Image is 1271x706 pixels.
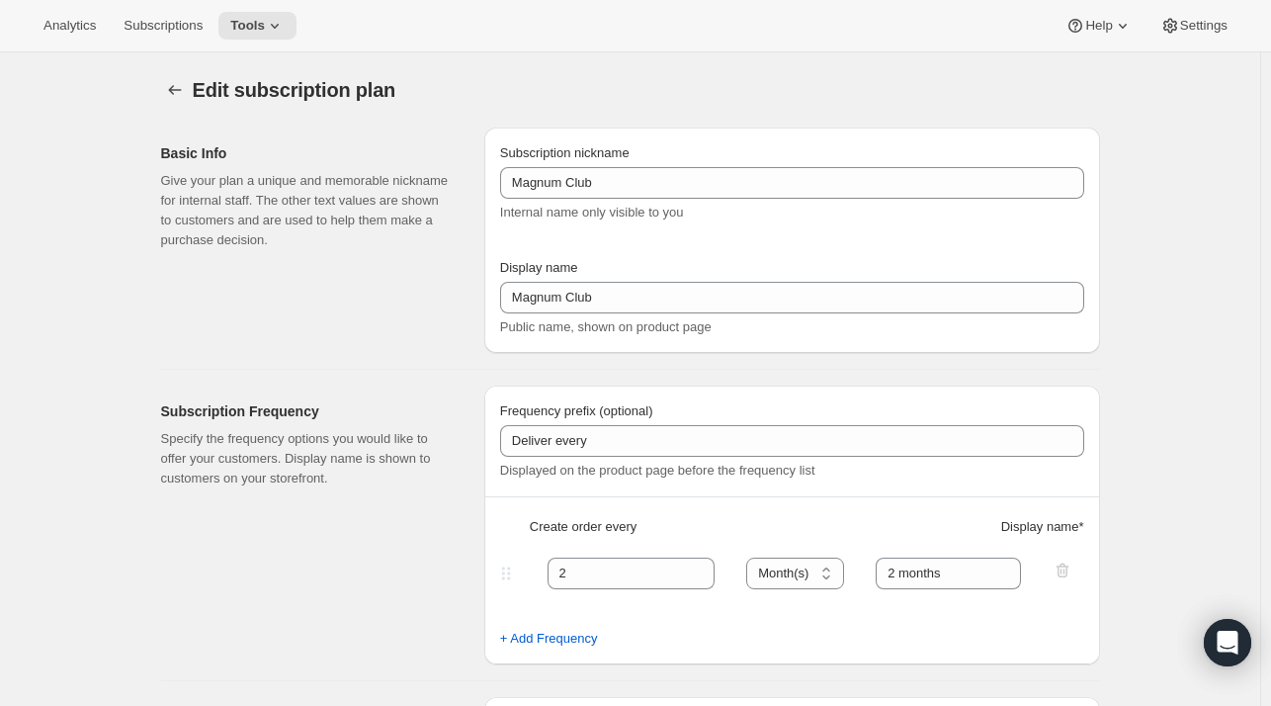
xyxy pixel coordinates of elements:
[32,12,108,40] button: Analytics
[500,260,578,275] span: Display name
[500,282,1084,313] input: Subscribe & Save
[230,18,265,34] span: Tools
[500,319,712,334] span: Public name, shown on product page
[112,12,214,40] button: Subscriptions
[1148,12,1239,40] button: Settings
[500,167,1084,199] input: Subscribe & Save
[500,629,598,649] span: + Add Frequency
[876,558,1021,589] input: 1 month
[500,425,1084,457] input: Deliver every
[161,401,453,421] h2: Subscription Frequency
[43,18,96,34] span: Analytics
[500,145,630,160] span: Subscription nickname
[530,517,636,537] span: Create order every
[161,143,453,163] h2: Basic Info
[500,403,653,418] span: Frequency prefix (optional)
[1054,12,1144,40] button: Help
[500,205,684,220] span: Internal name only visible to you
[1180,18,1228,34] span: Settings
[161,171,453,250] p: Give your plan a unique and memorable nickname for internal staff. The other text values are show...
[193,79,396,101] span: Edit subscription plan
[161,76,189,104] button: Subscription plans
[161,429,453,488] p: Specify the frequency options you would like to offer your customers. Display name is shown to cu...
[1001,517,1084,537] span: Display name *
[488,623,610,655] button: + Add Frequency
[124,18,203,34] span: Subscriptions
[1204,619,1251,666] div: Open Intercom Messenger
[1085,18,1112,34] span: Help
[500,463,815,478] span: Displayed on the product page before the frequency list
[218,12,297,40] button: Tools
